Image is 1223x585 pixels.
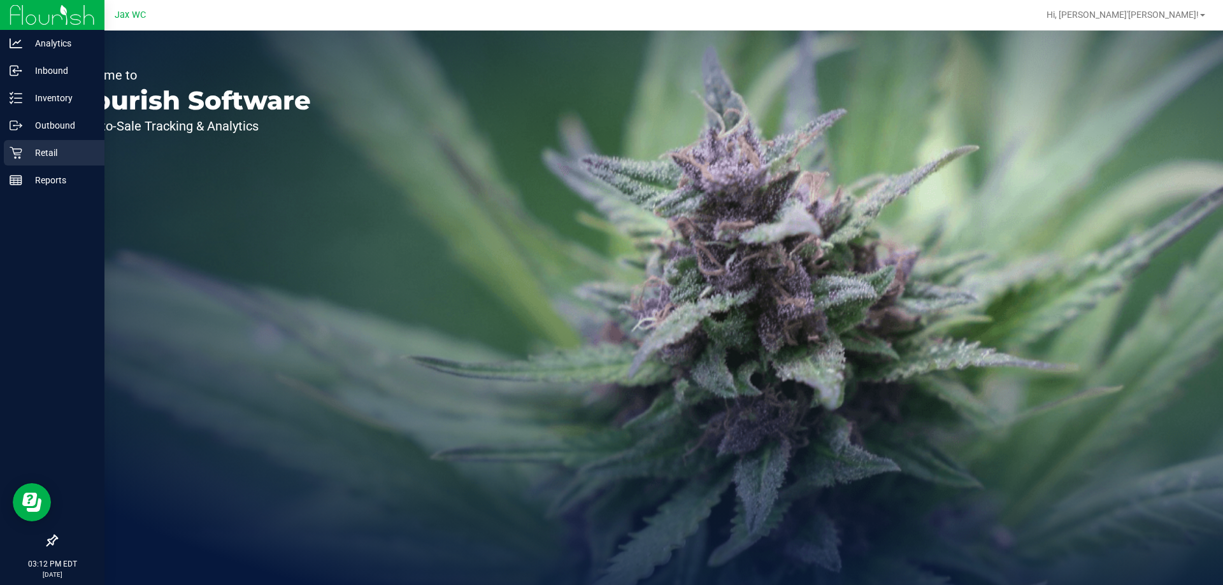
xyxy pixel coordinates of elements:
[22,63,99,78] p: Inbound
[69,88,311,113] p: Flourish Software
[1047,10,1199,20] span: Hi, [PERSON_NAME]'[PERSON_NAME]!
[10,119,22,132] inline-svg: Outbound
[22,145,99,160] p: Retail
[115,10,146,20] span: Jax WC
[10,92,22,104] inline-svg: Inventory
[22,90,99,106] p: Inventory
[69,69,311,81] p: Welcome to
[22,118,99,133] p: Outbound
[10,146,22,159] inline-svg: Retail
[13,483,51,521] iframe: Resource center
[22,173,99,188] p: Reports
[10,37,22,50] inline-svg: Analytics
[10,64,22,77] inline-svg: Inbound
[69,120,311,132] p: Seed-to-Sale Tracking & Analytics
[10,174,22,187] inline-svg: Reports
[6,558,99,570] p: 03:12 PM EDT
[22,36,99,51] p: Analytics
[6,570,99,579] p: [DATE]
